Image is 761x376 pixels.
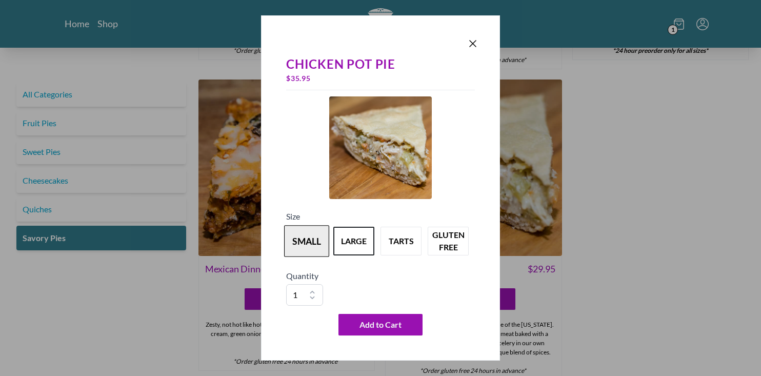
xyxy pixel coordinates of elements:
button: Variant Swatch [380,227,422,255]
a: Product Image [329,96,432,202]
img: Product Image [329,96,432,199]
span: Add to Cart [359,319,402,331]
button: Add to Cart [338,314,423,335]
button: Close panel [467,37,479,50]
div: Chicken Pot Pie [286,57,475,71]
button: Variant Swatch [428,227,469,255]
div: $ 35.95 [286,71,475,86]
h5: Quantity [286,270,475,282]
button: Variant Swatch [333,227,374,255]
h5: Size [286,210,475,223]
button: Variant Swatch [284,225,329,257]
